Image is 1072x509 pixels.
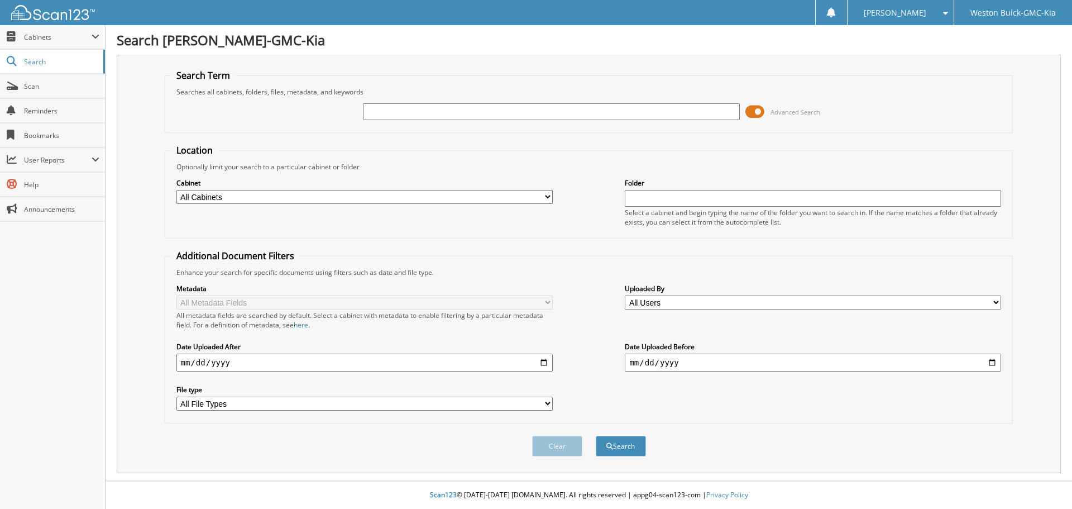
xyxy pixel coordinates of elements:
a: here [294,320,308,330]
input: end [625,354,1001,372]
div: © [DATE]-[DATE] [DOMAIN_NAME]. All rights reserved | appg04-scan123-com | [106,482,1072,509]
div: All metadata fields are searched by default. Select a cabinet with metadata to enable filtering b... [176,311,553,330]
span: Scan123 [430,490,457,500]
legend: Additional Document Filters [171,250,300,262]
button: Clear [532,436,582,456]
span: Help [24,180,99,189]
span: Bookmarks [24,131,99,140]
span: Weston Buick-GMC-Kia [970,9,1056,16]
div: Searches all cabinets, folders, files, metadata, and keywords [171,87,1007,97]
legend: Search Term [171,69,236,82]
span: User Reports [24,155,92,165]
input: start [176,354,553,372]
label: File type [176,385,553,394]
span: Scan [24,82,99,91]
span: [PERSON_NAME] [864,9,926,16]
div: Select a cabinet and begin typing the name of the folder you want to search in. If the name match... [625,208,1001,227]
span: Announcements [24,204,99,214]
span: Reminders [24,106,99,116]
div: Enhance your search for specific documents using filters such as date and file type. [171,268,1007,277]
h1: Search [PERSON_NAME]-GMC-Kia [117,31,1061,49]
button: Search [596,436,646,456]
label: Cabinet [176,178,553,188]
label: Date Uploaded Before [625,342,1001,351]
img: scan123-logo-white.svg [11,5,95,20]
label: Uploaded By [625,284,1001,293]
span: Cabinets [24,32,92,42]
legend: Location [171,144,218,156]
a: Privacy Policy [706,490,748,500]
label: Date Uploaded After [176,342,553,351]
span: Advanced Search [770,108,820,116]
div: Optionally limit your search to a particular cabinet or folder [171,162,1007,172]
span: Search [24,57,98,66]
label: Folder [625,178,1001,188]
label: Metadata [176,284,553,293]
